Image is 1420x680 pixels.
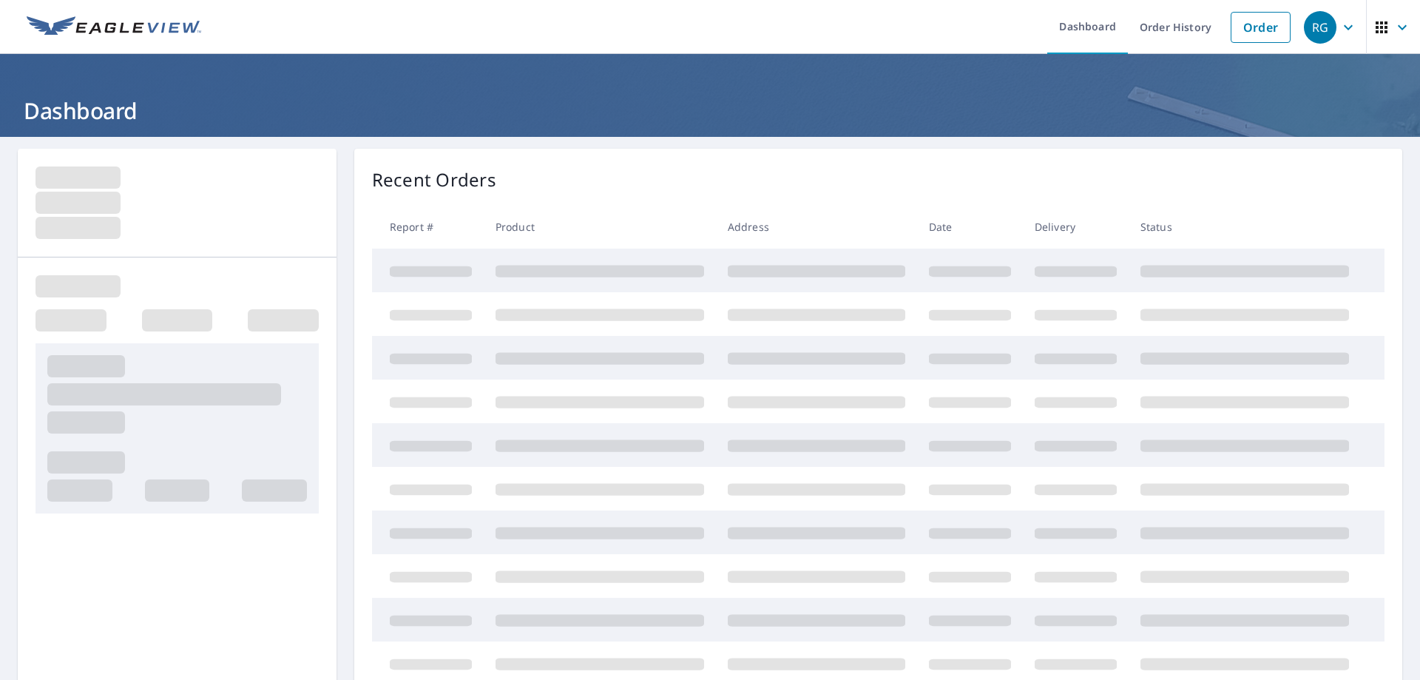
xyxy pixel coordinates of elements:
h1: Dashboard [18,95,1402,126]
th: Delivery [1023,205,1129,249]
div: RG [1304,11,1336,44]
th: Report # [372,205,484,249]
img: EV Logo [27,16,201,38]
a: Order [1231,12,1291,43]
p: Recent Orders [372,166,496,193]
th: Address [716,205,917,249]
th: Status [1129,205,1361,249]
th: Product [484,205,716,249]
th: Date [917,205,1023,249]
